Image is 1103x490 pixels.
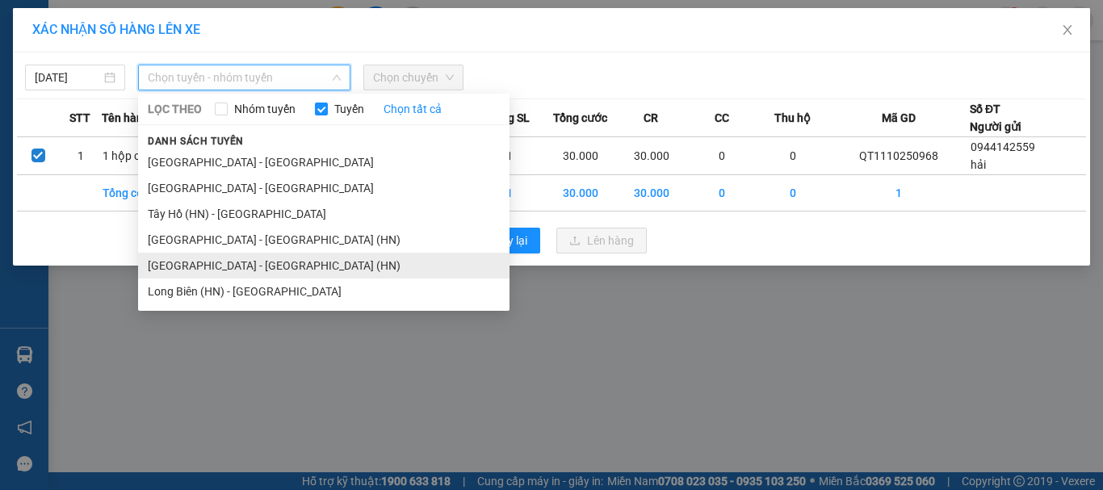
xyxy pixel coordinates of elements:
[545,137,616,175] td: 30.000
[757,175,828,211] td: 0
[971,140,1035,153] span: 0944142559
[32,22,200,37] span: XÁC NHẬN SỐ HÀNG LÊN XE
[138,134,254,149] span: Danh sách tuyến
[102,137,173,175] td: 1 hộp caton
[328,100,371,118] span: Tuyến
[644,109,658,127] span: CR
[148,100,202,118] span: LỌC THEO
[138,227,510,253] li: [GEOGRAPHIC_DATA] - [GEOGRAPHIC_DATA] (HN)
[138,253,510,279] li: [GEOGRAPHIC_DATA] - [GEOGRAPHIC_DATA] (HN)
[774,109,811,127] span: Thu hộ
[35,69,101,86] input: 11/10/2025
[69,109,90,127] span: STT
[102,175,173,211] td: Tổng cộng
[138,201,510,227] li: Tây Hồ (HN) - [GEOGRAPHIC_DATA]
[474,175,545,211] td: 1
[332,73,342,82] span: down
[970,100,1021,136] div: Số ĐT Người gửi
[686,137,757,175] td: 0
[971,158,986,171] span: hải
[553,109,607,127] span: Tổng cước
[1061,23,1074,36] span: close
[616,175,687,211] td: 30.000
[228,100,302,118] span: Nhóm tuyến
[138,279,510,304] li: Long Biên (HN) - [GEOGRAPHIC_DATA]
[686,175,757,211] td: 0
[545,175,616,211] td: 30.000
[828,175,970,211] td: 1
[757,137,828,175] td: 0
[616,137,687,175] td: 30.000
[102,109,149,127] span: Tên hàng
[384,100,442,118] a: Chọn tất cả
[715,109,729,127] span: CC
[373,65,454,90] span: Chọn chuyến
[138,149,510,175] li: [GEOGRAPHIC_DATA] - [GEOGRAPHIC_DATA]
[828,137,970,175] td: QT1110250968
[882,109,916,127] span: Mã GD
[1045,8,1090,53] button: Close
[474,137,545,175] td: 1
[60,137,103,175] td: 1
[556,228,647,253] button: uploadLên hàng
[148,65,341,90] span: Chọn tuyến - nhóm tuyến
[138,175,510,201] li: [GEOGRAPHIC_DATA] - [GEOGRAPHIC_DATA]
